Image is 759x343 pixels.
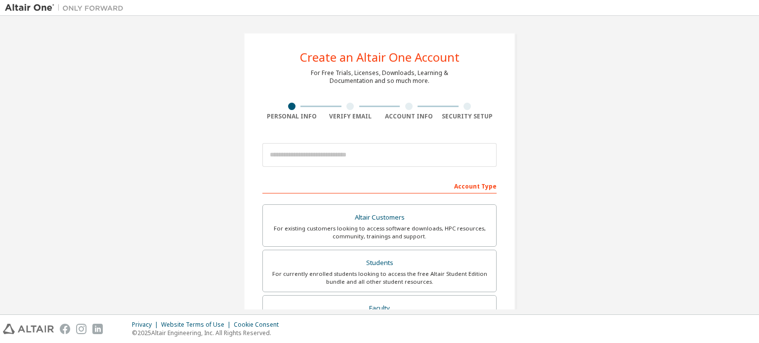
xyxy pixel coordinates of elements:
div: Personal Info [262,113,321,120]
div: Create an Altair One Account [300,51,460,63]
div: Privacy [132,321,161,329]
div: Account Type [262,178,497,193]
img: instagram.svg [76,324,86,334]
img: facebook.svg [60,324,70,334]
img: linkedin.svg [92,324,103,334]
div: For existing customers looking to access software downloads, HPC resources, community, trainings ... [269,225,490,240]
img: Altair One [5,3,128,13]
img: altair_logo.svg [3,324,54,334]
p: © 2025 Altair Engineering, Inc. All Rights Reserved. [132,329,285,337]
div: Account Info [379,113,438,120]
div: For currently enrolled students looking to access the free Altair Student Edition bundle and all ... [269,270,490,286]
div: Website Terms of Use [161,321,234,329]
div: Altair Customers [269,211,490,225]
div: Security Setup [438,113,497,120]
div: Faculty [269,302,490,315]
div: Verify Email [321,113,380,120]
div: Cookie Consent [234,321,285,329]
div: Students [269,256,490,270]
div: For Free Trials, Licenses, Downloads, Learning & Documentation and so much more. [311,69,448,85]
